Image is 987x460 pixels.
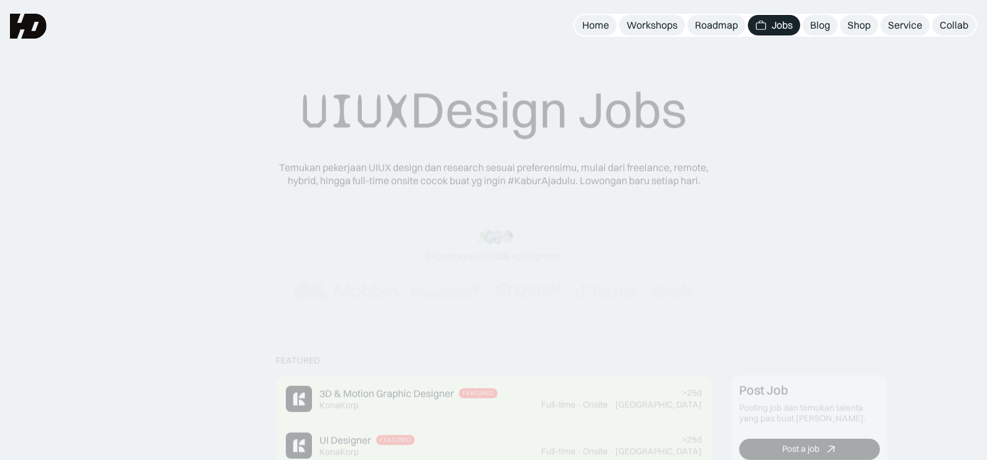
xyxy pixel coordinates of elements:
div: Workshops [626,19,678,32]
div: Onsite [583,446,608,457]
div: Home [582,19,609,32]
img: Job Image [286,433,312,459]
div: · [609,400,614,410]
a: Home [575,15,616,35]
div: >25d [682,388,702,398]
div: KonaKorp [319,447,359,458]
span: 50k+ [494,249,516,261]
div: · [609,446,614,457]
a: Job Image3D & Motion Graphic DesignerFeaturedKonaKorp>25dFull-time·Onsite·[GEOGRAPHIC_DATA] [276,376,712,423]
img: Job Image [286,386,312,412]
div: 3D & Motion Graphic Designer [319,387,454,400]
div: Featured [380,437,411,444]
div: UI Designer [319,434,371,447]
div: Full-time [541,446,575,457]
div: Jobs [772,19,793,32]
a: Jobs [748,15,800,35]
div: KonaKorp [319,400,359,411]
div: Blog [810,19,830,32]
div: Featured [463,390,494,398]
a: Workshops [619,15,685,35]
a: Collab [932,15,976,35]
div: Roadmap [695,19,738,32]
div: Featured [276,355,320,366]
div: Temukan pekerjaan UIUX design dan research sesuai preferensimu, mulai dari freelance, remote, hyb... [270,161,718,187]
div: Posting job dan temukan talenta yang pas buat [PERSON_NAME]. [739,403,880,424]
div: Shop [848,19,871,32]
div: Dipercaya oleh designers [427,249,560,262]
div: Design Jobs [301,80,687,141]
div: [GEOGRAPHIC_DATA] [615,400,702,410]
div: >25d [682,434,702,445]
div: Full-time [541,400,575,410]
div: Post Job [739,383,788,398]
span: UIUX [301,82,410,141]
div: Onsite [583,400,608,410]
div: Service [888,19,922,32]
a: Post a job [739,439,880,460]
div: · [577,446,582,457]
a: Roadmap [687,15,745,35]
a: Shop [840,15,878,35]
div: Collab [940,19,968,32]
div: · [577,400,582,410]
a: Blog [803,15,838,35]
div: Post a job [782,444,819,454]
a: Service [881,15,930,35]
div: [GEOGRAPHIC_DATA] [615,446,702,457]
